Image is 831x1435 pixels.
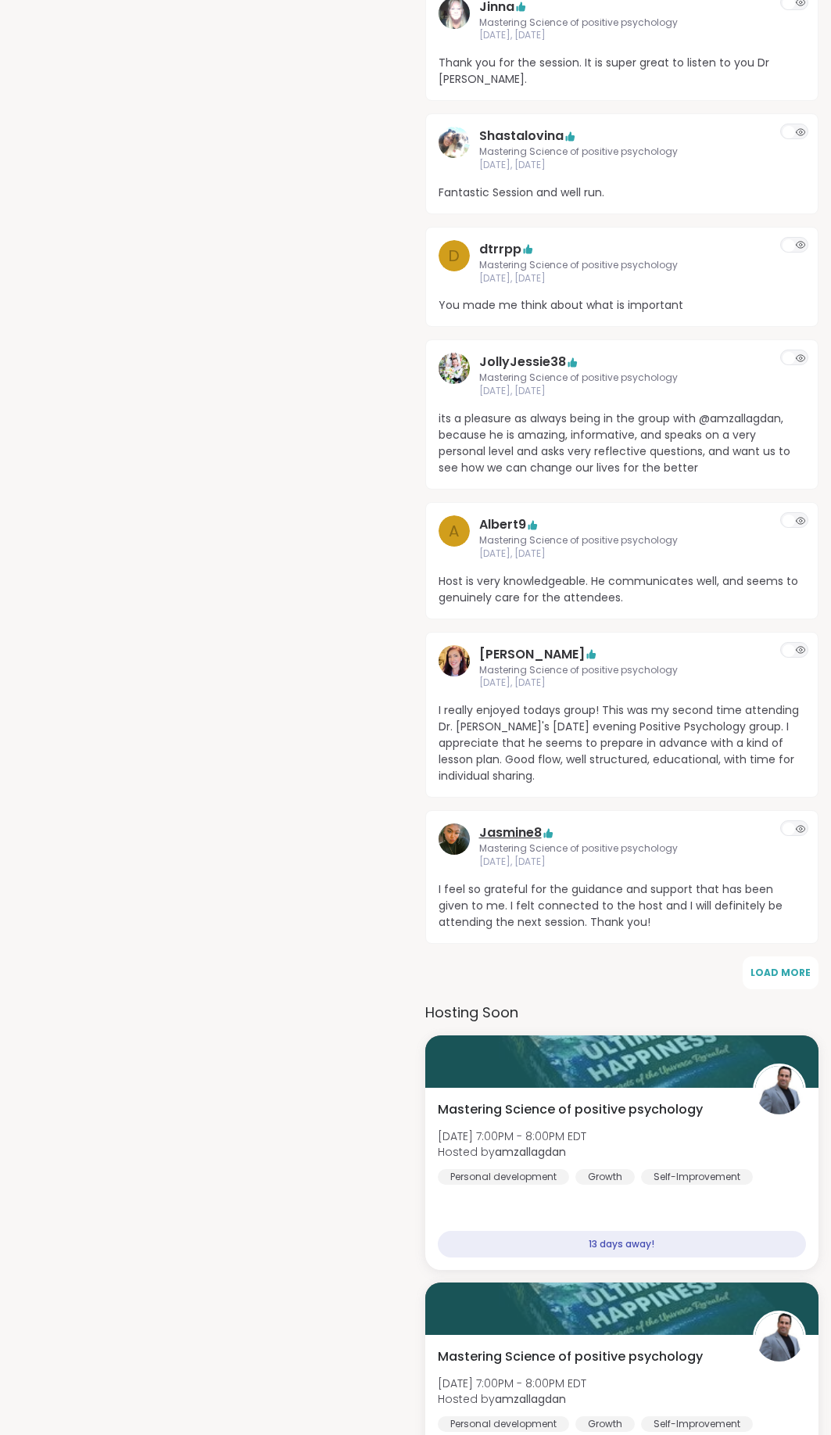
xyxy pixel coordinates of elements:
a: dtrrpp [479,240,521,259]
div: Growth [575,1416,635,1432]
a: JollyJessie38 [479,353,566,371]
span: Mastering Science of positive psychology [479,842,765,856]
a: Charlie_Lovewitch [439,645,470,691]
button: Load More [743,956,818,989]
span: [DATE], [DATE] [479,856,765,869]
span: You made me think about what is important [439,297,806,314]
span: I really enjoyed todays group! This was my second time attending Dr. [PERSON_NAME]'s [DATE] eveni... [439,702,806,784]
span: Mastering Science of positive psychology [479,664,765,677]
span: its a pleasure as always being in the group with @amzallagdan, because he is amazing, informative... [439,411,806,476]
b: amzallagdan [495,1144,566,1160]
span: Mastering Science of positive psychology [479,534,765,547]
span: [DATE], [DATE] [479,547,765,561]
h3: Hosting Soon [425,1002,819,1023]
a: Jasmine8 [479,823,542,842]
span: Mastering Science of positive psychology [479,259,765,272]
span: Mastering Science of positive psychology [438,1100,703,1119]
img: Jasmine8 [439,823,470,855]
span: Mastering Science of positive psychology [479,371,765,385]
span: Hosted by [438,1144,586,1160]
a: Shastalovina [479,127,564,145]
span: Mastering Science of positive psychology [438,1347,703,1366]
img: JollyJessie38 [439,353,470,384]
span: I feel so grateful for the guidance and support that has been given to me. I felt connected to th... [439,881,806,931]
span: [DATE], [DATE] [479,159,765,172]
span: Host is very knowledgeable. He communicates well, and seems to genuinely care for the attendees. [439,573,806,606]
div: Growth [575,1169,635,1185]
a: Shastalovina [439,127,470,172]
a: Jasmine8 [439,823,470,869]
a: Albert9 [479,515,526,534]
span: [DATE], [DATE] [479,676,765,690]
span: Hosted by [438,1391,586,1407]
a: [PERSON_NAME] [479,645,585,664]
img: amzallagdan [755,1313,804,1361]
span: Thank you for the session. It is super great to listen to you Dr [PERSON_NAME]. [439,55,806,88]
span: Mastering Science of positive psychology [479,145,765,159]
div: Personal development [438,1169,569,1185]
span: [DATE] 7:00PM - 8:00PM EDT [438,1128,586,1144]
a: A [439,515,470,561]
span: [DATE], [DATE] [479,385,765,398]
span: Load More [750,966,811,979]
img: Charlie_Lovewitch [439,645,470,676]
span: [DATE], [DATE] [479,272,765,285]
span: [DATE], [DATE] [479,29,765,42]
span: A [449,519,459,543]
img: amzallagdan [755,1066,804,1114]
span: Mastering Science of positive psychology [479,16,765,30]
div: Self-Improvement [641,1416,753,1432]
a: d [439,240,470,285]
img: Shastalovina [439,127,470,158]
div: Self-Improvement [641,1169,753,1185]
span: [DATE] 7:00PM - 8:00PM EDT [438,1376,586,1391]
span: d [448,244,460,267]
b: amzallagdan [495,1391,566,1407]
div: Personal development [438,1416,569,1432]
span: Fantastic Session and well run. [439,185,806,201]
a: JollyJessie38 [439,353,470,398]
div: 13 days away! [438,1231,807,1257]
